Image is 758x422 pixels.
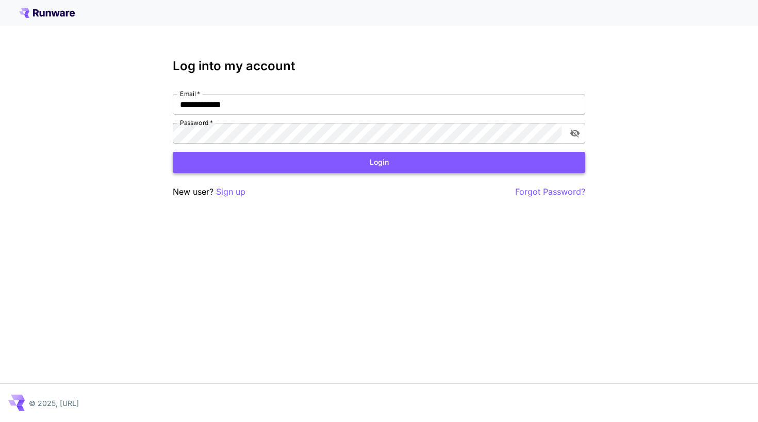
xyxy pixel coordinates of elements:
[216,185,245,198] button: Sign up
[173,59,585,73] h3: Log into my account
[515,185,585,198] button: Forgot Password?
[566,124,584,143] button: toggle password visibility
[173,185,245,198] p: New user?
[29,398,79,409] p: © 2025, [URL]
[180,89,200,98] label: Email
[173,152,585,173] button: Login
[180,118,213,127] label: Password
